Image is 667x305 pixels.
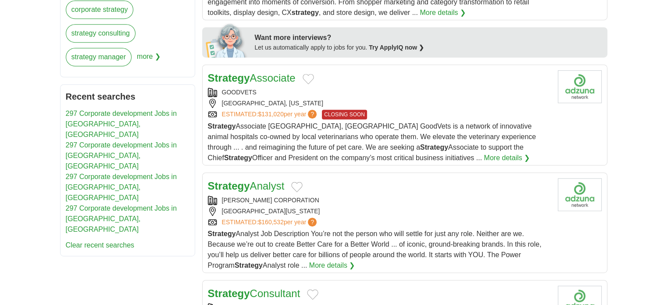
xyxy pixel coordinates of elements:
[208,230,542,269] span: Analyst Job Description You’re not the person who will settle for just any role. Neither are we. ...
[66,205,177,233] a: 297 Corporate development Jobs in [GEOGRAPHIC_DATA], [GEOGRAPHIC_DATA]
[303,74,314,84] button: Add to favorite jobs
[222,110,319,119] a: ESTIMATED:$131,020per year?
[66,241,135,249] a: Clear recent searches
[208,122,536,161] span: Associate [GEOGRAPHIC_DATA], [GEOGRAPHIC_DATA] GoodVets is a network of innovative animal hospita...
[222,218,319,227] a: ESTIMATED:$160,532per year?
[66,24,136,43] a: strategy consulting
[208,72,250,84] strong: Strategy
[308,218,317,226] span: ?
[292,9,319,16] strong: strategy
[258,111,283,118] span: $131,020
[208,196,551,205] div: [PERSON_NAME] CORPORATION
[558,178,602,211] img: Company logo
[208,99,551,108] div: [GEOGRAPHIC_DATA], [US_STATE]
[235,262,263,269] strong: Strategy
[66,0,134,19] a: corporate strategy
[208,88,551,97] div: GOODVETS
[66,173,177,201] a: 297 Corporate development Jobs in [GEOGRAPHIC_DATA], [GEOGRAPHIC_DATA]
[420,7,466,18] a: More details ❯
[224,154,252,161] strong: Strategy
[208,122,236,130] strong: Strategy
[258,219,283,226] span: $160,532
[307,289,318,300] button: Add to favorite jobs
[255,43,602,52] div: Let us automatically apply to jobs for you.
[308,110,317,118] span: ?
[291,182,303,192] button: Add to favorite jobs
[66,110,177,138] a: 297 Corporate development Jobs in [GEOGRAPHIC_DATA], [GEOGRAPHIC_DATA]
[137,48,161,72] span: more ❯
[208,207,551,216] div: [GEOGRAPHIC_DATA][US_STATE]
[208,72,296,84] a: StrategyAssociate
[206,22,248,57] img: apply-iq-scientist.png
[309,260,355,271] a: More details ❯
[208,230,236,237] strong: Strategy
[420,144,448,151] strong: Strategy
[255,32,602,43] div: Want more interviews?
[66,90,189,103] h2: Recent searches
[369,44,424,51] a: Try ApplyIQ now ❯
[208,180,285,192] a: StrategyAnalyst
[558,70,602,103] img: Company logo
[208,180,250,192] strong: Strategy
[66,48,132,66] a: strategy manager
[66,141,177,170] a: 297 Corporate development Jobs in [GEOGRAPHIC_DATA], [GEOGRAPHIC_DATA]
[208,287,250,299] strong: Strategy
[484,153,530,163] a: More details ❯
[322,110,367,119] span: CLOSING SOON
[208,287,300,299] a: StrategyConsultant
